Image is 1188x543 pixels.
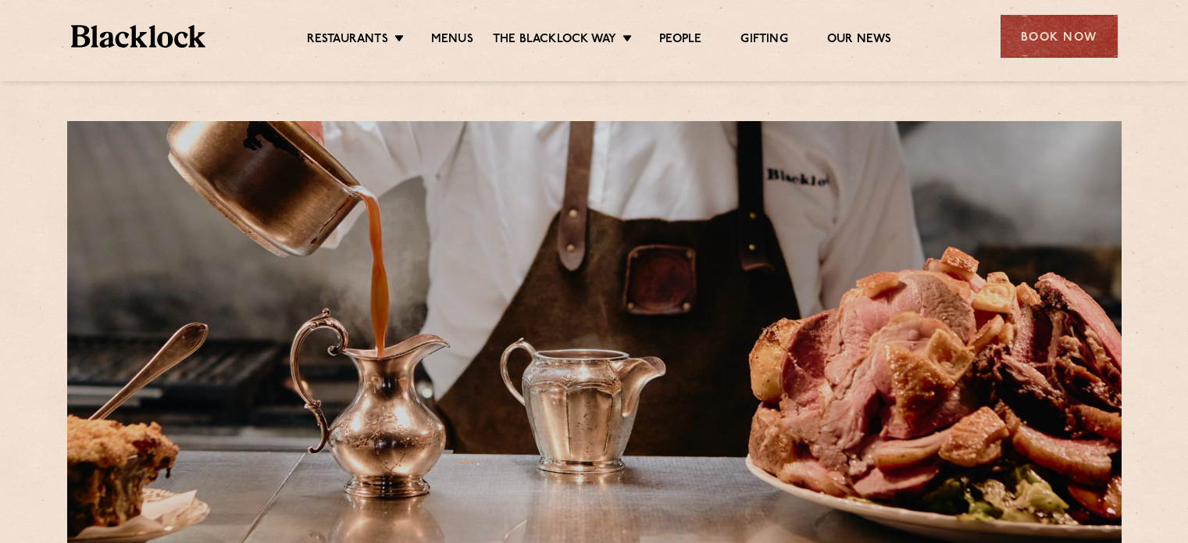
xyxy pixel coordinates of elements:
div: Book Now [1001,15,1118,58]
a: Gifting [740,32,787,49]
a: Restaurants [307,32,388,49]
a: The Blacklock Way [493,32,616,49]
a: Our News [827,32,892,49]
a: Menus [431,32,473,49]
img: BL_Textured_Logo-footer-cropped.svg [71,25,206,48]
a: People [659,32,701,49]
